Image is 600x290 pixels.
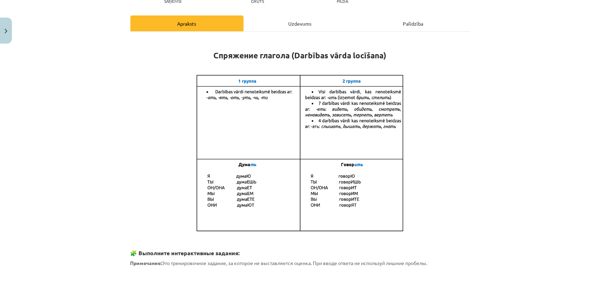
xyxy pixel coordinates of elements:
strong: Спряжение глагола (Darbības vārda locīšana) [214,50,387,60]
div: Palīdzība [357,15,470,31]
span: Это тренировочное задание, за которое не выставляется оценка. При вводе ответа не используй лишни... [130,260,427,266]
strong: Примечание: [130,260,162,266]
div: Uzdevums [244,15,357,31]
div: Apraksts [130,15,244,31]
img: icon-close-lesson-0947bae3869378f0d4975bcd49f059093ad1ed9edebbc8119c70593378902aed.svg [5,29,7,33]
strong: 🧩 Выполните интерактивные задания: [130,249,240,257]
